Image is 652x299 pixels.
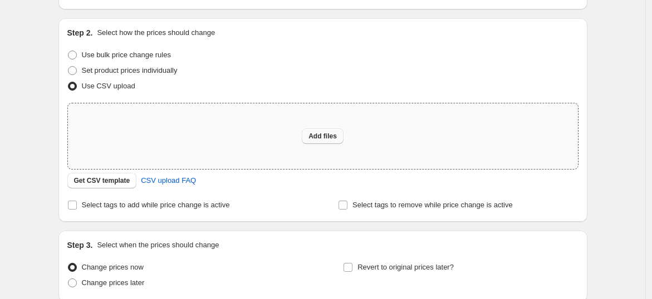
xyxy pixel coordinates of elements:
[97,240,219,251] p: Select when the prices should change
[357,263,454,271] span: Revert to original prices later?
[97,27,215,38] p: Select how the prices should change
[82,278,145,287] span: Change prices later
[134,172,203,190] a: CSV upload FAQ
[82,263,144,271] span: Change prices now
[82,66,178,74] span: Set product prices individually
[352,201,513,209] span: Select tags to remove while price change is active
[308,132,337,141] span: Add files
[82,201,230,209] span: Select tags to add while price change is active
[141,175,196,186] span: CSV upload FAQ
[67,240,93,251] h2: Step 3.
[74,176,130,185] span: Get CSV template
[67,27,93,38] h2: Step 2.
[82,82,135,90] span: Use CSV upload
[82,51,171,59] span: Use bulk price change rules
[302,128,344,144] button: Add files
[67,173,137,188] button: Get CSV template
